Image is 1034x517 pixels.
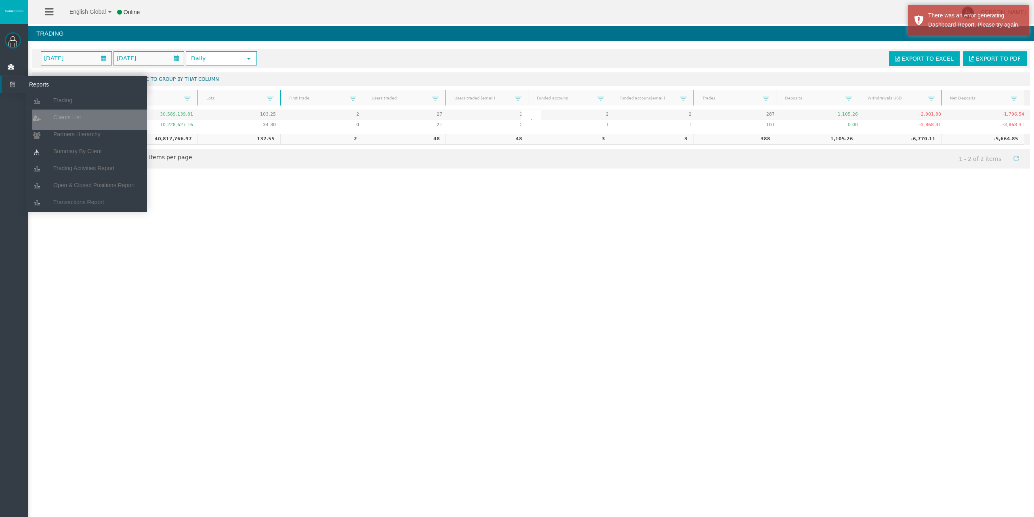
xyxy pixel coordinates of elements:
span: select [246,55,252,62]
div: There was an error generating Dashboard Report. Please try again. [928,11,1023,30]
span: English Global [59,8,106,15]
span: Transactions Report [53,199,104,205]
a: Users traded [367,93,432,103]
a: Partners Hierarchy [26,127,147,141]
a: Export to Excel [889,51,960,66]
td: 48 [446,134,528,145]
div: Drag a column header and drop it here to group by that column [32,72,1030,86]
a: Export to PDF [963,51,1027,66]
span: [DATE] [42,53,66,64]
td: 2 [280,134,363,145]
td: 1,105.26 [776,134,859,145]
h4: Trading [28,26,1034,41]
a: Users traded (email) [449,93,515,103]
td: 3 [611,134,694,145]
a: Open & Closed Positions Report [26,178,147,192]
a: Lots [202,93,267,103]
span: Reports [23,76,102,93]
span: Trading [53,97,72,103]
span: Daily [187,52,242,65]
a: Refresh [1009,151,1023,165]
span: Refresh [1013,155,1019,162]
a: Funded accouns [532,93,597,103]
span: Summary By Client [53,148,102,154]
span: Export to Excel [902,55,954,62]
a: First trade [284,93,349,103]
a: Summary By Client [26,144,147,158]
span: Open & Closed Positions Report [53,182,135,188]
span: Export to PDF [976,55,1021,62]
a: Trades [697,93,763,103]
span: [DATE] [114,53,139,64]
a: Funded accouns(email) [614,93,680,103]
span: Partners Hierarchy [53,131,101,137]
span: 1 - 2 of 2 items [952,151,1009,166]
td: -5,664.85 [941,134,1024,145]
a: Clients List [26,110,147,125]
td: 40,817,766.97 [115,134,198,145]
a: Net Deposits [945,93,1011,103]
img: logo.svg [4,9,24,13]
td: -6,770.11 [859,134,942,145]
td: 137.55 [198,134,280,145]
a: Trading [26,93,147,108]
td: 3 [528,134,611,145]
a: Transactions Report [26,195,147,209]
span: Trading Activities Report [53,165,114,171]
a: Reports [2,76,147,93]
a: Trading Activities Report [26,161,147,175]
td: 388 [694,134,776,145]
span: items per page [111,151,192,165]
span: Online [124,9,140,15]
a: Value [119,93,184,103]
a: Deposits [780,93,845,103]
a: Withdrawals USD [862,93,928,103]
td: 48 [363,134,446,145]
